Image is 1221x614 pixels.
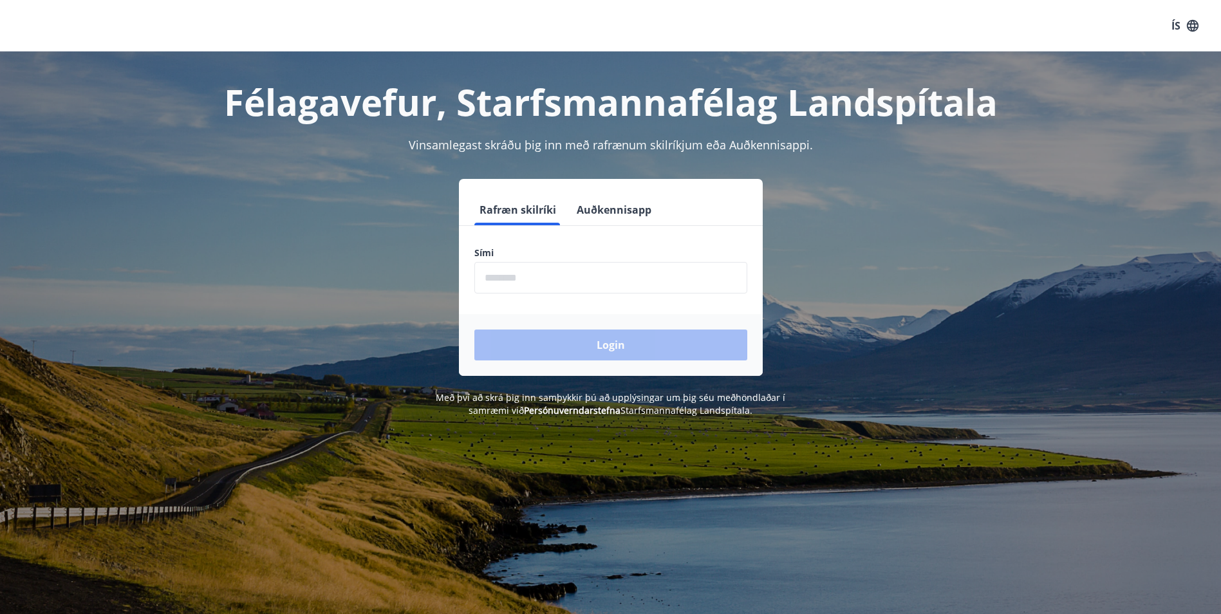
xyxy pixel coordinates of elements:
button: Auðkennisapp [572,194,657,225]
span: Með því að skrá þig inn samþykkir þú að upplýsingar um þig séu meðhöndlaðar í samræmi við Starfsm... [436,391,785,416]
button: Rafræn skilríki [474,194,561,225]
h1: Félagavefur, Starfsmannafélag Landspítala [163,77,1059,126]
button: ÍS [1164,14,1206,37]
span: Vinsamlegast skráðu þig inn með rafrænum skilríkjum eða Auðkennisappi. [409,137,813,153]
a: Persónuverndarstefna [524,404,620,416]
label: Sími [474,247,747,259]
